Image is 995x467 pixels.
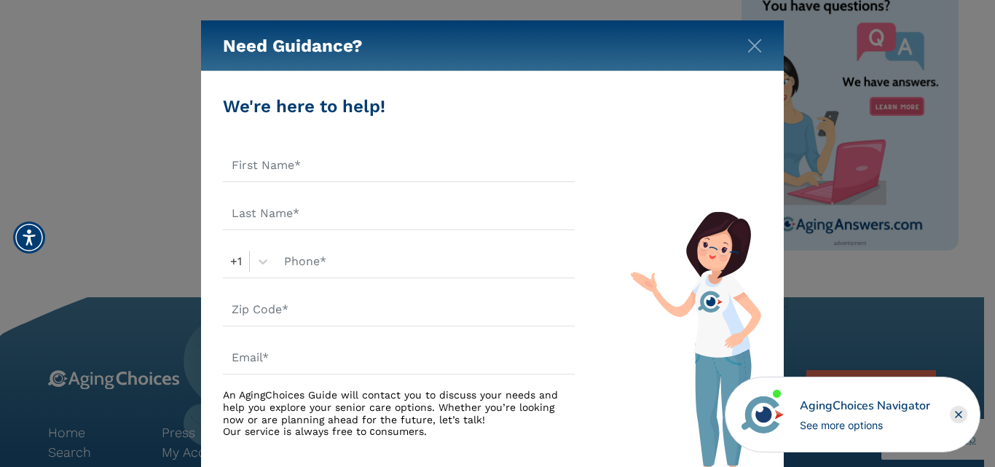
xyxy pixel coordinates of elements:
[223,389,575,438] div: An AgingChoices Guide will contact you to discuss your needs and help you explore your senior car...
[223,93,575,119] div: We're here to help!
[747,39,762,53] img: modal-close.svg
[747,36,762,50] button: Close
[223,20,363,71] h5: Need Guidance?
[800,417,930,433] div: See more options
[223,197,575,230] input: Last Name*
[13,221,45,254] div: Accessibility Menu
[223,149,575,182] input: First Name*
[223,293,575,326] input: Zip Code*
[800,397,930,415] div: AgingChoices Navigator
[223,341,575,374] input: Email*
[950,406,967,423] div: Close
[275,245,575,278] input: Phone*
[738,390,787,439] img: avatar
